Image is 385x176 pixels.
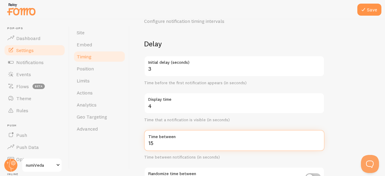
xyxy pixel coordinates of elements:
div: Time before the first notification appears (in seconds) [144,80,325,86]
a: Opt-In [4,153,66,165]
span: numiVeda [26,162,54,169]
span: Dashboard [16,35,40,41]
label: Initial delay (seconds) [144,56,325,66]
label: Display time [144,93,325,103]
a: Rules [4,104,66,116]
a: Flows beta [4,80,66,92]
a: Position [73,63,126,75]
a: Notifications [4,56,66,68]
span: Pop-ups [7,26,66,30]
a: Geo Targeting [73,111,126,123]
span: Embed [77,42,92,48]
a: Analytics [73,99,126,111]
a: Site [73,26,126,39]
iframe: Help Scout Beacon - Open [361,155,379,173]
span: Geo Targeting [77,114,107,120]
a: Timing [73,51,126,63]
span: Events [16,71,31,77]
label: Time between [144,130,325,140]
span: Site [77,29,85,36]
a: Settings [4,44,66,56]
p: Configure notification timing intervals [144,18,288,25]
span: Flows [16,83,29,89]
span: beta [32,84,45,89]
a: Push [4,129,66,141]
span: Timing [77,54,91,60]
span: Limits [77,78,90,84]
a: Embed [73,39,126,51]
span: Push [16,132,27,138]
a: Dashboard [4,32,66,44]
a: Actions [73,87,126,99]
span: Position [77,66,94,72]
a: Advanced [73,123,126,135]
span: Push [7,124,66,128]
div: Time that a notification is visible (in seconds) [144,117,325,123]
a: numiVeda [22,158,62,172]
h2: Delay [144,39,325,48]
span: Advanced [77,126,98,132]
span: Analytics [77,102,97,108]
a: Limits [73,75,126,87]
span: Notifications [16,59,44,65]
div: Time between notifications (in seconds) [144,155,325,160]
span: Opt-In [16,156,30,162]
span: Push Data [16,144,39,150]
img: fomo-relay-logo-orange.svg [6,2,36,17]
a: Events [4,68,66,80]
span: Rules [16,107,28,113]
a: Theme [4,92,66,104]
span: Settings [16,47,34,53]
span: Theme [16,95,31,101]
a: Push Data [4,141,66,153]
span: Actions [77,90,93,96]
